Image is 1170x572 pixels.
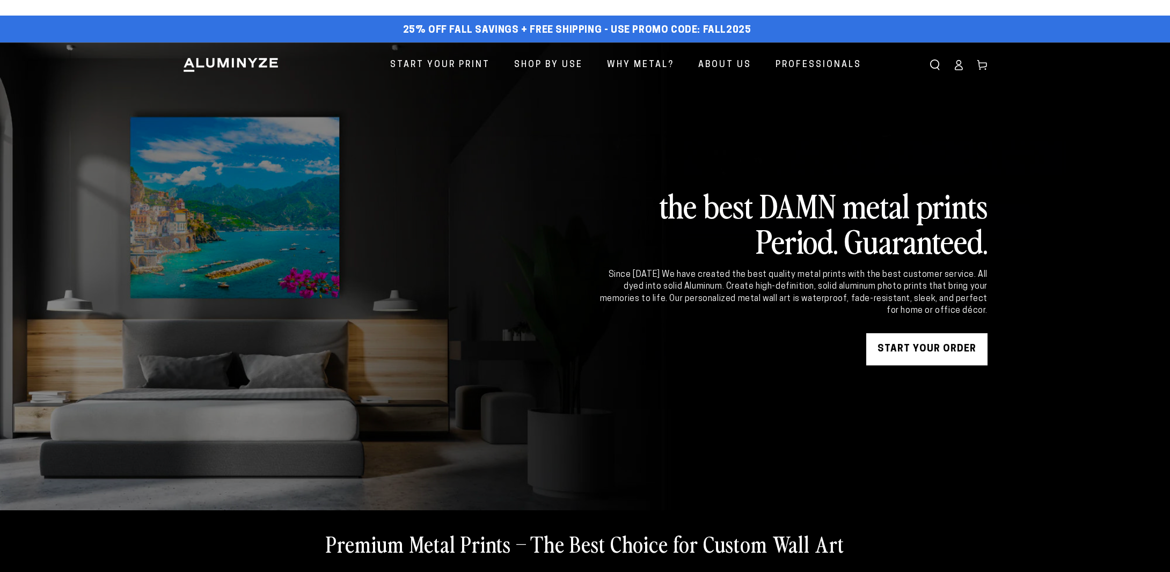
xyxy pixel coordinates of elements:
a: Why Metal? [599,51,682,79]
div: Since [DATE] We have created the best quality metal prints with the best customer service. All dy... [598,269,988,317]
span: Start Your Print [390,57,490,73]
span: About Us [698,57,751,73]
img: Aluminyze [182,57,279,73]
span: Professionals [776,57,861,73]
h2: the best DAMN metal prints Period. Guaranteed. [598,187,988,258]
span: 25% off FALL Savings + Free Shipping - Use Promo Code: FALL2025 [403,25,751,36]
span: Shop By Use [514,57,583,73]
a: START YOUR Order [866,333,988,365]
a: Start Your Print [382,51,498,79]
a: Shop By Use [506,51,591,79]
summary: Search our site [923,53,947,77]
span: Why Metal? [607,57,674,73]
a: About Us [690,51,759,79]
a: Professionals [767,51,869,79]
h2: Premium Metal Prints – The Best Choice for Custom Wall Art [326,530,844,558]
